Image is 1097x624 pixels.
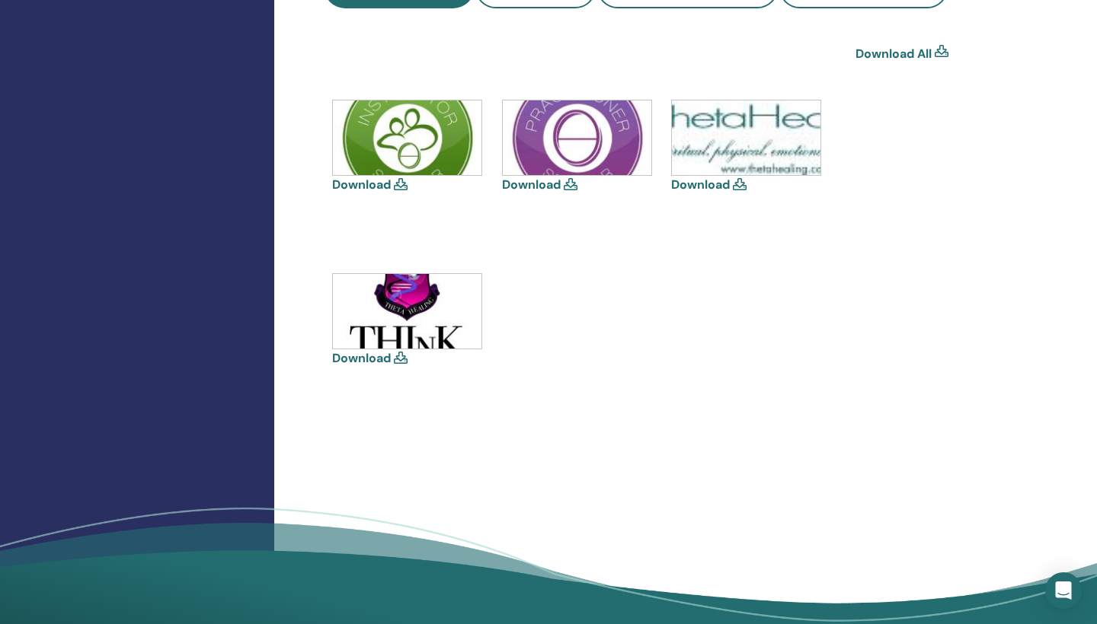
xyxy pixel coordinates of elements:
a: Download [671,177,730,193]
div: Open Intercom Messenger [1045,572,1082,609]
a: Download All [856,45,932,63]
img: think-shield.jpg [333,274,481,349]
img: thetahealing-logo-a-copy.jpg [672,100,820,175]
img: icons-practitioner.jpg [503,100,651,175]
a: Download [332,177,391,193]
img: icons-instructor.jpg [333,100,481,175]
a: Download [332,350,391,366]
a: Download [502,177,561,193]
